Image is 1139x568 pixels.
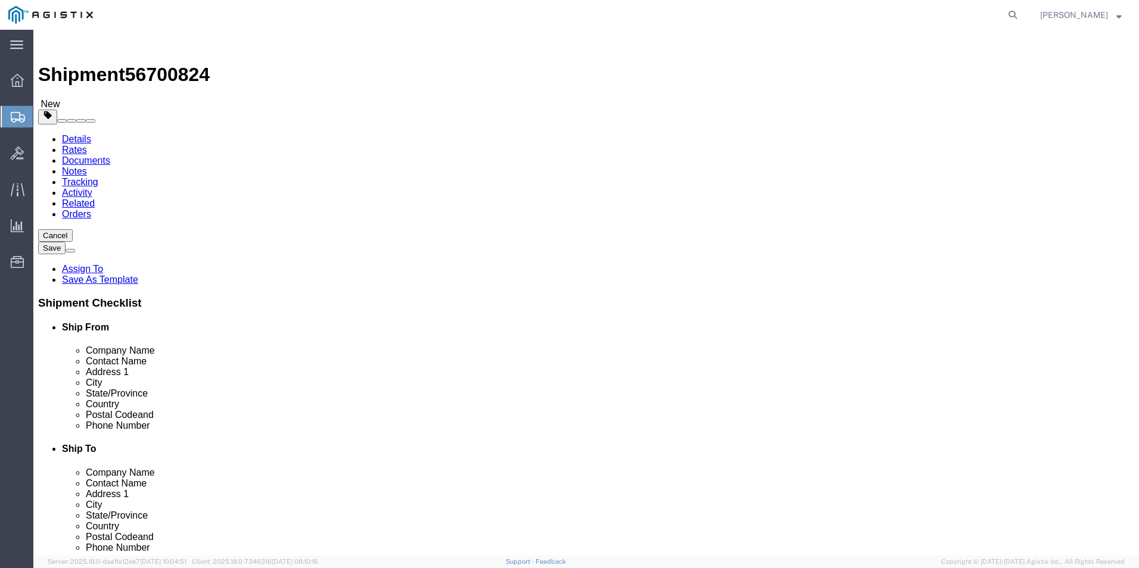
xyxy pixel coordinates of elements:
[192,558,318,565] span: Client: 2025.18.0-7346316
[941,557,1125,567] span: Copyright © [DATE]-[DATE] Agistix Inc., All Rights Reserved
[272,558,318,565] span: [DATE] 08:10:16
[1040,8,1122,22] button: [PERSON_NAME]
[48,558,186,565] span: Server: 2025.18.0-daa1fe12ee7
[140,558,186,565] span: [DATE] 10:04:51
[1040,8,1108,21] span: Feras Saleh
[536,558,566,565] a: Feedback
[506,558,536,565] a: Support
[8,6,93,24] img: logo
[33,30,1139,555] iframe: FS Legacy Container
